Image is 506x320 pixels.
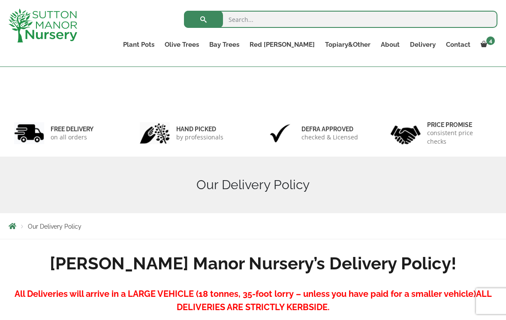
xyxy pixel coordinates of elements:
[51,133,93,142] p: on all orders
[118,39,160,51] a: Plant Pots
[28,223,81,230] span: Our Delivery Policy
[427,121,492,129] h6: Price promise
[14,122,44,144] img: 1.jpg
[9,9,77,42] img: logo
[204,39,244,51] a: Bay Trees
[176,125,223,133] h6: hand picked
[160,39,204,51] a: Olive Trees
[244,39,320,51] a: Red [PERSON_NAME]
[405,39,441,51] a: Delivery
[391,120,421,146] img: 4.jpg
[15,289,476,299] strong: All Deliveries will arrive in a LARGE VEHICLE (18 tonnes, 35-foot lorry – unless you have paid fo...
[427,129,492,146] p: consistent price checks
[9,177,497,193] h1: Our Delivery Policy
[140,122,170,144] img: 2.jpg
[376,39,405,51] a: About
[176,133,223,142] p: by professionals
[184,11,497,28] input: Search...
[9,223,497,229] nav: Breadcrumbs
[51,125,93,133] h6: FREE DELIVERY
[486,36,495,45] span: 4
[441,39,476,51] a: Contact
[265,122,295,144] img: 3.jpg
[50,253,456,273] strong: [PERSON_NAME] Manor Nursery’s Delivery Policy!
[301,133,358,142] p: checked & Licensed
[476,39,497,51] a: 4
[301,125,358,133] h6: Defra approved
[320,39,376,51] a: Topiary&Other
